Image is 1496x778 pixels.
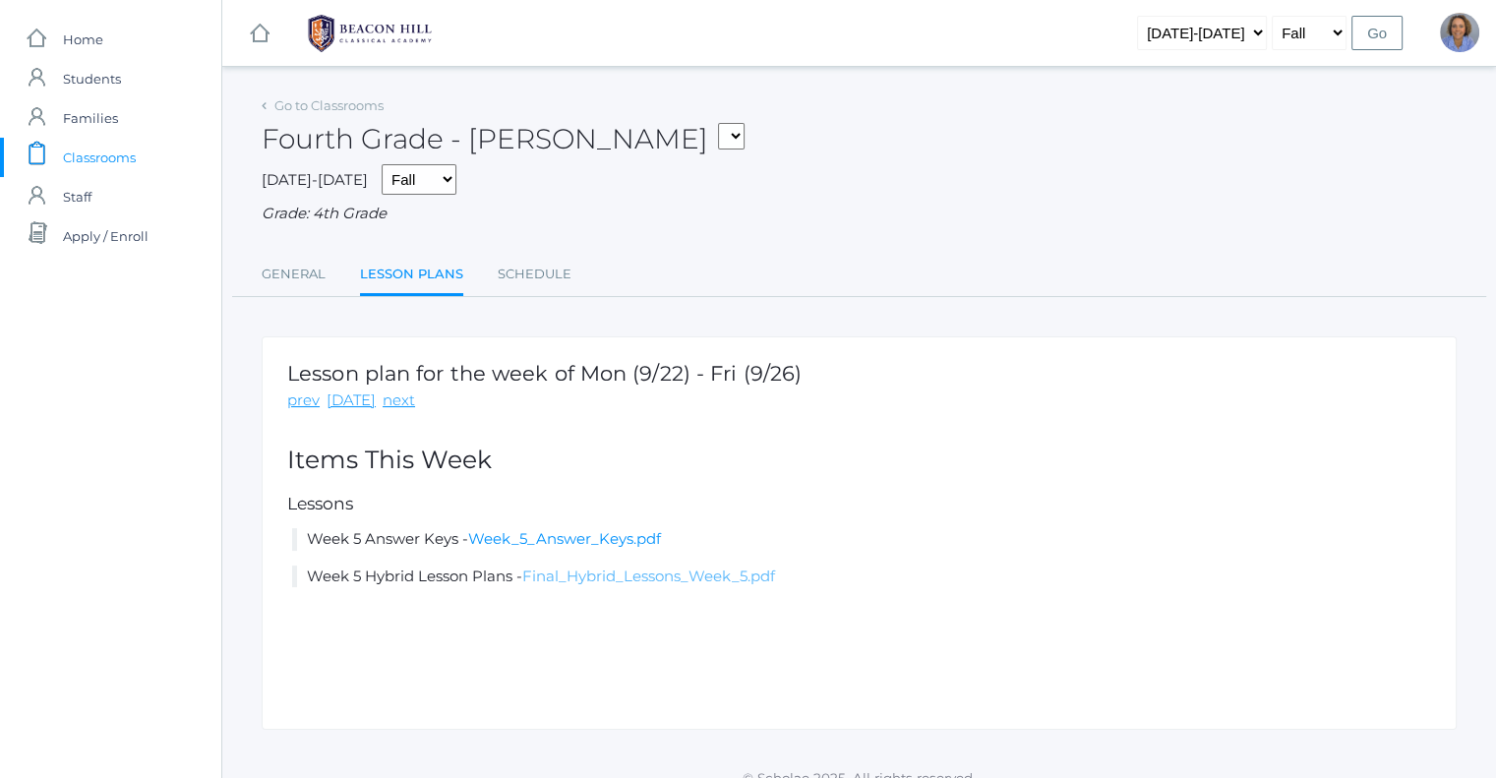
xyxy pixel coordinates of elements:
a: Go to Classrooms [274,97,384,113]
input: Go [1351,16,1403,50]
div: Sandra Velasquez [1440,13,1479,52]
span: Home [63,20,103,59]
a: [DATE] [327,389,376,412]
h2: Fourth Grade - [PERSON_NAME] [262,124,745,154]
img: 1_BHCALogos-05.png [296,9,444,58]
a: Schedule [498,255,571,294]
span: [DATE]-[DATE] [262,170,368,189]
li: Week 5 Hybrid Lesson Plans - [292,566,1431,588]
a: Week_5_Answer_Keys.pdf [468,529,661,548]
div: Grade: 4th Grade [262,203,1457,225]
span: Staff [63,177,91,216]
h2: Items This Week [287,447,1431,474]
a: next [383,389,415,412]
span: Families [63,98,118,138]
li: Week 5 Answer Keys - [292,528,1431,551]
span: Students [63,59,121,98]
a: Final_Hybrid_Lessons_Week_5.pdf [522,567,775,585]
a: prev [287,389,320,412]
span: Apply / Enroll [63,216,149,256]
a: General [262,255,326,294]
h1: Lesson plan for the week of Mon (9/22) - Fri (9/26) [287,362,802,385]
h5: Lessons [287,495,1431,513]
span: Classrooms [63,138,136,177]
a: Lesson Plans [360,255,463,297]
